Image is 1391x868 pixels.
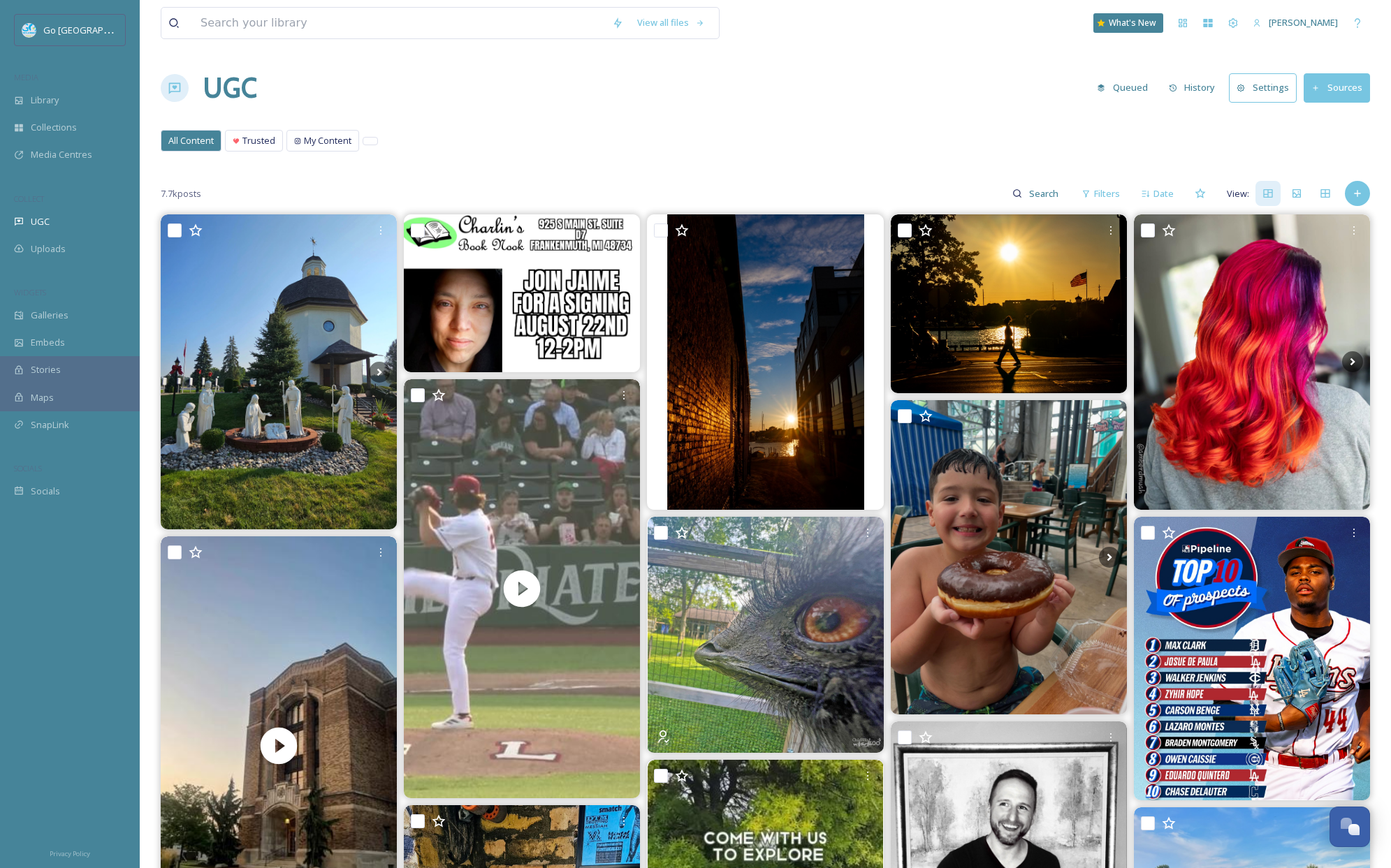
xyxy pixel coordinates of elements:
[31,121,77,134] span: Collections
[648,214,884,510] img: Downtown Bay City along the river. #baycitymichigan #baycitymi #greatlakesbay #downtownbaycity #m...
[1090,74,1162,101] a: Queued
[1162,74,1230,101] a: History
[31,418,69,432] span: SnapLink
[404,214,640,372] img: Come on by if you are in #frankenmuth tomorrow, Friday the 22nd! #michiganmade #michigan #michiga...
[1229,73,1304,102] a: Settings
[43,23,147,36] span: Go [GEOGRAPHIC_DATA]
[161,214,397,529] img: Bronners Silent Night Memorial Chapel is a replica of the original chapel in Oberndorf/Salzburg, ...
[31,363,61,376] span: Stories
[194,8,605,38] input: Search your library
[1246,9,1345,36] a: [PERSON_NAME]
[31,94,59,107] span: Library
[630,9,712,36] a: View all files
[1330,807,1370,847] button: Open Chat
[203,67,257,109] a: UGC
[22,23,36,37] img: GoGreatLogo_MISkies_RegionalTrails%20%281%29.png
[50,844,90,861] a: Privacy Policy
[168,134,214,147] span: All Content
[1162,74,1223,101] button: History
[242,134,275,147] span: Trusted
[31,485,60,498] span: Socials
[1153,187,1174,200] span: Date
[1093,13,1163,33] a: What's New
[161,187,201,200] span: 7.7k posts
[1134,214,1370,510] img: Someone said it was #summerween 🎃 #neonhair #halloweenhair #brighthair #glowing #baddiealert #dop...
[14,72,38,82] span: MEDIA
[14,287,46,297] span: WIDGETS
[31,148,92,161] span: Media Centres
[14,463,42,473] span: SOCIALS
[1229,73,1297,102] button: Settings
[31,391,54,404] span: Maps
[1134,517,1370,800] img: mlbpipeline has named 3 LOONS in the Top 10 Outfield Prospects list!
[1022,179,1068,207] input: Search
[404,379,640,799] img: thumbnail
[1269,16,1338,29] span: [PERSON_NAME]
[14,193,44,204] span: COLLECT
[404,379,640,799] video: Sunshine in a can, heat on the mound 🔥⁣ ⁣ Soak in these drinksurfside strikeouts!
[50,849,90,858] span: Privacy Policy
[891,400,1127,715] img: #donutworrybehappy #frankenmuth #explorepage✨
[648,517,884,753] img: 📱 When you accidentally turn on the front-facing camera . . . #emu #zoo #funnyanimals #birds
[31,215,50,228] span: UGC
[1304,73,1370,102] button: Sources
[31,242,66,256] span: Uploads
[891,214,1127,392] img: Sunset stroll on Water street. #baycitymichigan #baycitymi #greatlakesbay #downtownbaycity #michi...
[1090,74,1155,101] button: Queued
[1227,187,1249,200] span: View:
[31,336,65,349] span: Embeds
[31,309,68,322] span: Galleries
[1094,187,1120,200] span: Filters
[304,134,351,147] span: My Content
